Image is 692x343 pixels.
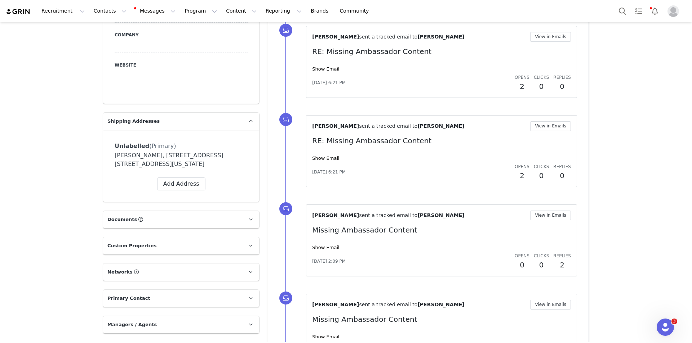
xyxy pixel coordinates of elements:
[631,3,647,19] a: Tasks
[312,302,359,307] span: [PERSON_NAME]
[312,80,346,86] span: [DATE] 6:21 PM
[647,3,663,19] button: Notifications
[6,8,31,15] img: grin logo
[530,300,571,310] button: View in Emails
[107,118,160,125] span: Shipping Addresses
[107,295,150,302] span: Primary Contact
[157,177,205,190] button: Add Address
[261,3,306,19] button: Reporting
[553,164,571,169] span: Replies
[657,319,674,336] iframe: Intercom live chat
[417,302,464,307] span: [PERSON_NAME]
[530,121,571,131] button: View in Emails
[312,225,571,235] p: Missing Ambassador Content
[312,169,346,175] span: [DATE] 6:21 PM
[553,75,571,80] span: Replies
[107,216,137,223] span: Documents
[534,253,549,258] span: Clicks
[312,135,571,146] p: RE: Missing Ambassador Content
[515,75,529,80] span: Opens
[671,319,677,324] span: 3
[667,5,679,17] img: placeholder-profile.jpg
[534,75,549,80] span: Clicks
[515,170,529,181] h2: 2
[663,5,686,17] button: Profile
[107,242,156,249] span: Custom Properties
[115,32,248,38] label: Company
[553,253,571,258] span: Replies
[530,211,571,220] button: View in Emails
[6,6,296,14] body: Rich Text Area. Press ALT-0 for help.
[312,34,359,40] span: [PERSON_NAME]
[312,66,339,72] a: Show Email
[115,143,149,149] span: Unlabelled
[359,34,417,40] span: sent a tracked email to
[534,81,549,92] h2: 0
[306,3,335,19] a: Brands
[312,334,339,339] a: Show Email
[553,81,571,92] h2: 0
[107,268,133,276] span: Networks
[359,212,417,218] span: sent a tracked email to
[312,46,571,57] p: RE: Missing Ambassador Content
[515,253,529,258] span: Opens
[89,3,131,19] button: Contacts
[534,164,549,169] span: Clicks
[336,3,377,19] a: Community
[534,170,549,181] h2: 0
[553,259,571,270] h2: 2
[312,155,339,161] a: Show Email
[312,245,339,250] a: Show Email
[417,34,464,40] span: [PERSON_NAME]
[417,212,464,218] span: [PERSON_NAME]
[312,314,571,325] p: Missing Ambassador Content
[222,3,261,19] button: Content
[115,151,248,168] div: [PERSON_NAME], [STREET_ADDRESS] [STREET_ADDRESS][US_STATE]
[312,212,359,218] span: [PERSON_NAME]
[37,3,89,19] button: Recruitment
[615,3,630,19] button: Search
[149,143,176,149] span: (Primary)
[115,62,248,68] label: Website
[359,302,417,307] span: sent a tracked email to
[553,170,571,181] h2: 0
[515,81,529,92] h2: 2
[312,123,359,129] span: [PERSON_NAME]
[515,259,529,270] h2: 0
[107,321,157,328] span: Managers / Agents
[312,258,346,265] span: [DATE] 2:09 PM
[180,3,221,19] button: Program
[515,164,529,169] span: Opens
[417,123,464,129] span: [PERSON_NAME]
[534,259,549,270] h2: 0
[359,123,417,129] span: sent a tracked email to
[131,3,180,19] button: Messages
[530,32,571,42] button: View in Emails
